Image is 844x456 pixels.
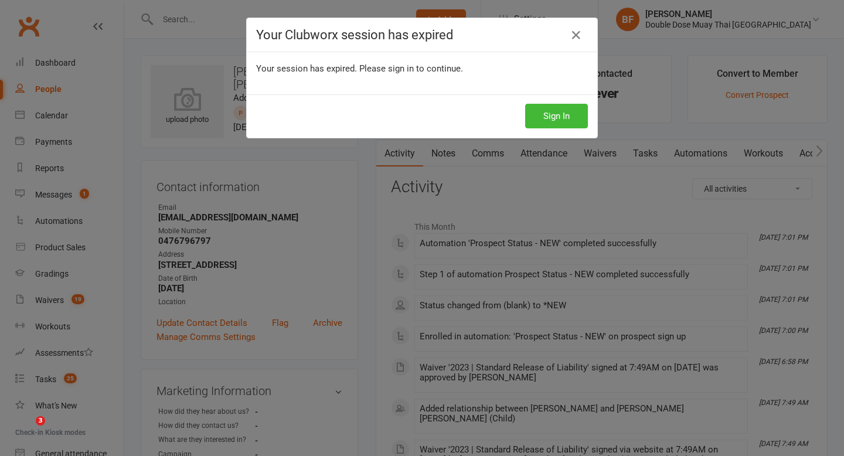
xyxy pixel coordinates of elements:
[256,63,463,74] span: Your session has expired. Please sign in to continue.
[36,416,45,426] span: 3
[525,104,588,128] button: Sign In
[256,28,588,42] h4: Your Clubworx session has expired
[12,416,40,444] iframe: Intercom live chat
[567,26,586,45] a: Close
